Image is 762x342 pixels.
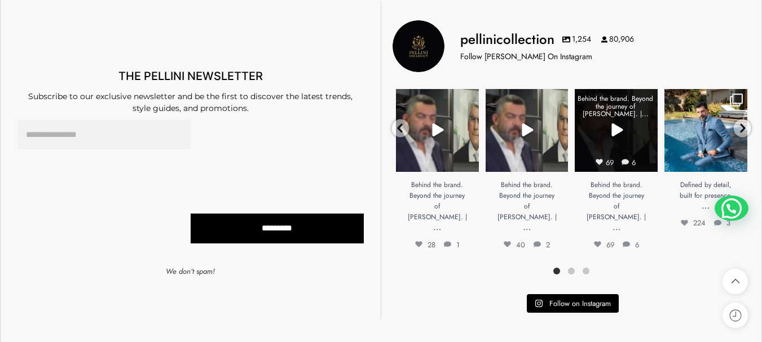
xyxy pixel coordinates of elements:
span: Behind the brand. Beyond the journey of [PERSON_NAME]. | [497,180,557,223]
a: … [702,199,710,212]
span: 3 [714,217,730,228]
span: 2 [534,239,550,250]
input: Email Address * [17,120,191,150]
a: … [613,220,620,233]
p: Follow [PERSON_NAME] On Instagram [460,51,592,63]
span: 1 [444,239,460,250]
svg: Instagram [535,299,543,308]
span: Defined by detail, built for presence. [680,180,732,201]
a: Play [575,89,658,172]
span: 28 [415,239,435,250]
span: Subscribe to our exclusive newsletter and be the first to discover the latest trends, style guide... [28,91,353,113]
span: 224 [681,217,706,228]
a: … [523,220,531,233]
iframe: reCAPTCHA [191,120,283,201]
svg: Play [611,123,624,136]
span: 69 [596,157,614,168]
span: 6 [623,239,639,250]
span: 40 [504,239,525,250]
a: Instagram Follow on Instagram [527,294,619,313]
span: 69 [594,239,614,250]
span: Follow on Instagram [549,298,611,309]
h3: pellinicollection [460,30,554,49]
em: We don’t spam! [166,266,215,277]
span: 1,254 [562,34,591,45]
a: … [433,220,441,233]
span: 6 [622,157,636,168]
span: Behind the brand. Beyond the journey of [PERSON_NAME]. | [587,180,646,223]
span: 80,906 [601,34,634,45]
span: Behind the brand. Beyond the journey of [PERSON_NAME]. | [408,180,467,223]
span: THE PELLINI NEWSLETTER [118,69,263,83]
a: Pellini Collection pellinicollection 1,254 80,906 Follow [PERSON_NAME] On Instagram [393,20,751,72]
